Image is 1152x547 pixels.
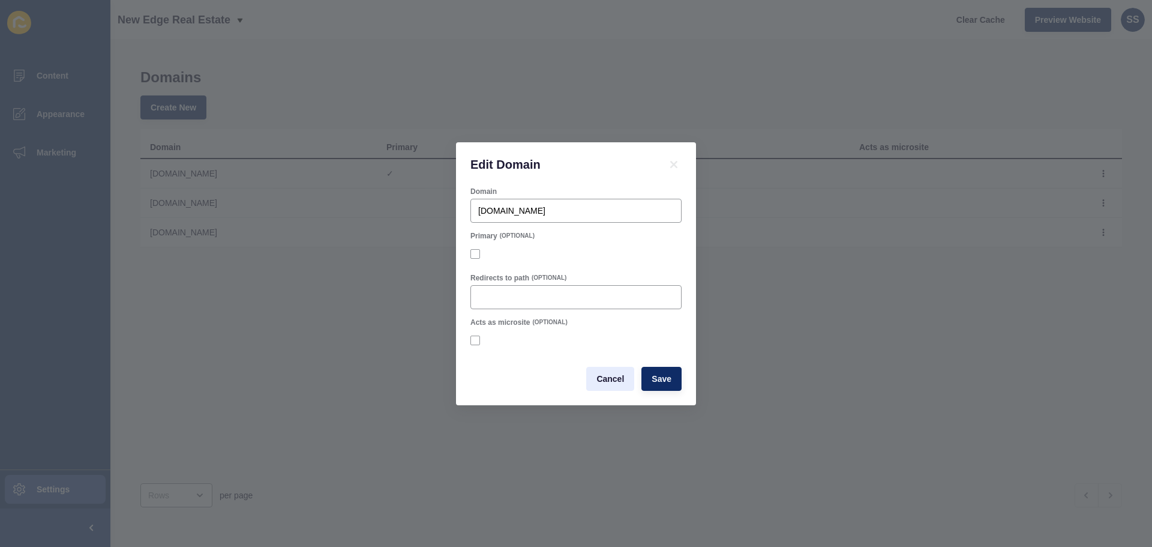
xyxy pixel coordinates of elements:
[532,318,567,327] span: (OPTIONAL)
[470,318,530,327] label: Acts as microsite
[470,231,497,241] label: Primary
[470,157,652,172] h1: Edit Domain
[652,373,671,385] span: Save
[532,274,566,282] span: (OPTIONAL)
[500,232,535,240] span: (OPTIONAL)
[586,367,634,391] button: Cancel
[596,373,624,385] span: Cancel
[470,187,497,196] label: Domain
[641,367,682,391] button: Save
[470,273,529,283] label: Redirects to path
